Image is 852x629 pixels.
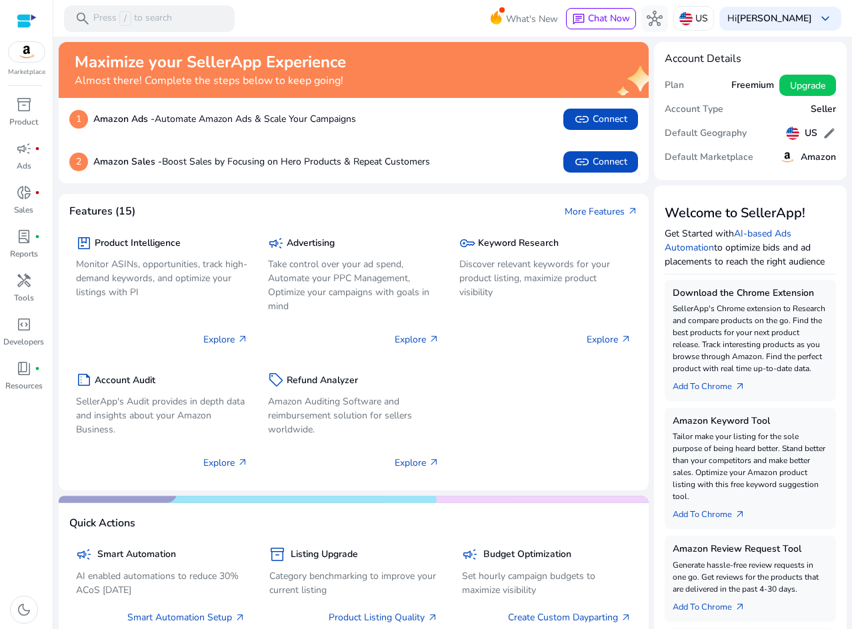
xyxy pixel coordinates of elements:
span: arrow_outward [627,206,638,217]
p: Get Started with to optimize bids and ad placements to reach the right audience [665,227,837,269]
h4: Account Details [665,53,837,65]
p: Ads [17,160,31,172]
p: Resources [5,380,43,392]
span: campaign [76,546,92,562]
p: Monitor ASINs, opportunities, track high-demand keywords, and optimize your listings with PI [76,257,248,299]
p: Discover relevant keywords for your product listing, maximize product visibility [459,257,631,299]
a: Smart Automation Setup [127,610,245,624]
h5: Freemium [731,80,774,91]
span: Chat Now [588,12,630,25]
button: chatChat Now [566,8,636,29]
b: [PERSON_NAME] [737,12,812,25]
span: book_4 [16,360,32,376]
p: Explore [203,332,248,346]
span: arrow_outward [429,334,439,344]
p: Boost Sales by Focusing on Hero Products & Repeat Customers [93,155,430,169]
span: What's New [506,7,558,31]
span: arrow_outward [429,457,439,468]
span: sell [268,372,284,388]
span: fiber_manual_record [35,146,40,151]
span: campaign [462,546,478,562]
img: us.svg [786,127,799,140]
h5: Listing Upgrade [291,549,358,560]
p: Sales [14,204,33,216]
a: AI-based Ads Automation [665,227,791,254]
h5: Advertising [287,238,335,249]
button: linkConnect [563,151,638,173]
p: Hi [727,14,812,23]
h4: Almost there! Complete the steps below to keep going! [75,75,346,87]
span: arrow_outward [735,602,745,612]
span: fiber_manual_record [35,234,40,239]
h5: US [805,128,817,139]
a: Add To Chrome [673,502,756,521]
span: donut_small [16,185,32,201]
span: edit [823,127,836,140]
span: arrow_outward [235,612,245,623]
p: Explore [587,332,631,346]
a: More Featuresarrow_outward [565,205,638,219]
span: arrow_outward [621,612,631,623]
img: us.svg [679,12,693,25]
span: arrow_outward [237,457,248,468]
p: Automate Amazon Ads & Scale Your Campaigns [93,112,356,126]
p: Set hourly campaign budgets to maximize visibility [462,569,631,597]
span: lab_profile [16,229,32,245]
span: fiber_manual_record [35,366,40,371]
p: Developers [3,336,44,348]
span: arrow_outward [735,509,745,520]
span: Connect [574,154,627,170]
h3: Welcome to SellerApp! [665,205,837,221]
h5: Amazon Keyword Tool [673,416,829,427]
span: arrow_outward [237,334,248,344]
button: Upgrade [779,75,836,96]
span: campaign [268,235,284,251]
span: fiber_manual_record [35,190,40,195]
h5: Keyword Research [478,238,559,249]
h4: Features (15) [69,205,135,218]
h5: Budget Optimization [483,549,571,560]
h5: Account Audit [95,375,155,386]
button: hub [641,5,668,32]
p: Press to search [93,11,172,26]
span: hub [647,11,663,27]
h4: Quick Actions [69,517,135,530]
span: code_blocks [16,316,32,332]
h5: Amazon [801,152,836,163]
img: amazon.svg [779,149,795,165]
span: Connect [574,111,627,127]
span: inventory_2 [269,546,285,562]
p: SellerApp's Chrome extension to Research and compare products on the go. Find the best products f... [673,303,829,374]
p: Explore [203,456,248,470]
h5: Account Type [665,104,723,115]
p: Take control over your ad spend, Automate your PPC Management, Optimize your campaigns with goals... [268,257,440,313]
a: Add To Chrome [673,374,756,393]
span: chat [572,13,585,26]
span: / [119,11,131,26]
p: 1 [69,110,88,129]
b: Amazon Ads - [93,113,155,125]
p: SellerApp's Audit provides in depth data and insights about your Amazon Business. [76,394,248,436]
span: package [76,235,92,251]
p: Tools [14,292,34,304]
p: Reports [10,248,38,260]
span: key [459,235,475,251]
p: US [695,7,708,30]
p: AI enabled automations to reduce 30% ACoS [DATE] [76,569,245,597]
span: keyboard_arrow_down [817,11,833,27]
b: Amazon Sales - [93,155,162,168]
p: Tailor make your listing for the sole purpose of being heard better. Stand better than your compe... [673,430,829,502]
h5: Smart Automation [97,549,176,560]
h5: Default Marketplace [665,152,753,163]
h5: Product Intelligence [95,238,181,249]
span: handyman [16,273,32,289]
span: inventory_2 [16,97,32,113]
h5: Amazon Review Request Tool [673,544,829,555]
h5: Download the Chrome Extension [673,288,829,299]
a: Product Listing Quality [329,610,438,624]
p: Product [9,116,38,128]
span: arrow_outward [621,334,631,344]
h5: Default Geography [665,128,747,139]
span: Upgrade [790,79,825,93]
span: arrow_outward [427,612,438,623]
